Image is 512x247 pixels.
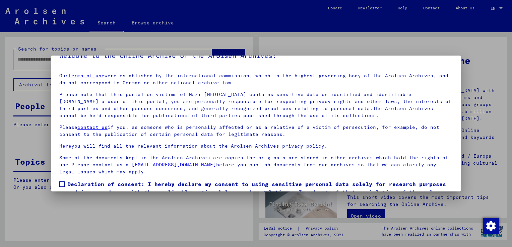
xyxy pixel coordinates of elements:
p: Please if you, as someone who is personally affected or as a relative of a victim of persecution,... [59,124,453,138]
p: Some of the documents kept in the Arolsen Archives are copies.The originals are stored in other a... [59,154,453,175]
a: [EMAIL_ADDRESS][DOMAIN_NAME] [132,162,216,168]
p: Our were established by the international commission, which is the highest governing body of the ... [59,72,453,86]
a: Here [59,143,71,149]
a: terms of use [68,73,105,79]
p: Please note that this portal on victims of Nazi [MEDICAL_DATA] contains sensitive data on identif... [59,91,453,119]
img: Change consent [483,218,499,234]
a: contact us [77,124,108,130]
p: you will find all the relevant information about the Arolsen Archives privacy policy. [59,143,453,150]
h5: Welcome to the Online Archive of the Arolsen Archives! [59,50,453,61]
span: Declaration of consent: I hereby declare my consent to using sensitive personal data solely for r... [67,180,453,204]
